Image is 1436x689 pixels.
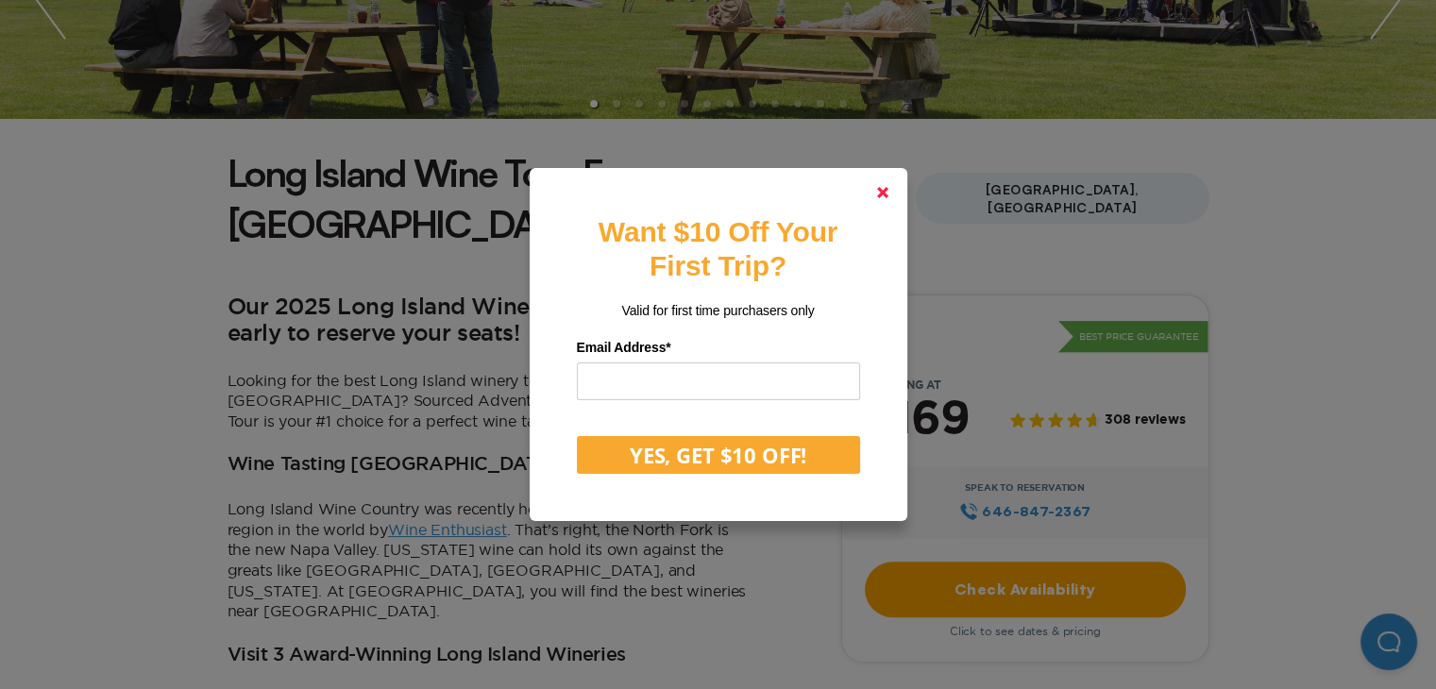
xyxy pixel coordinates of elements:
[577,333,860,362] label: Email Address
[599,216,837,281] strong: Want $10 Off Your First Trip?
[860,170,905,215] a: Close
[621,303,814,318] span: Valid for first time purchasers only
[577,436,860,474] button: YES, GET $10 OFF!
[666,340,670,355] span: Required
